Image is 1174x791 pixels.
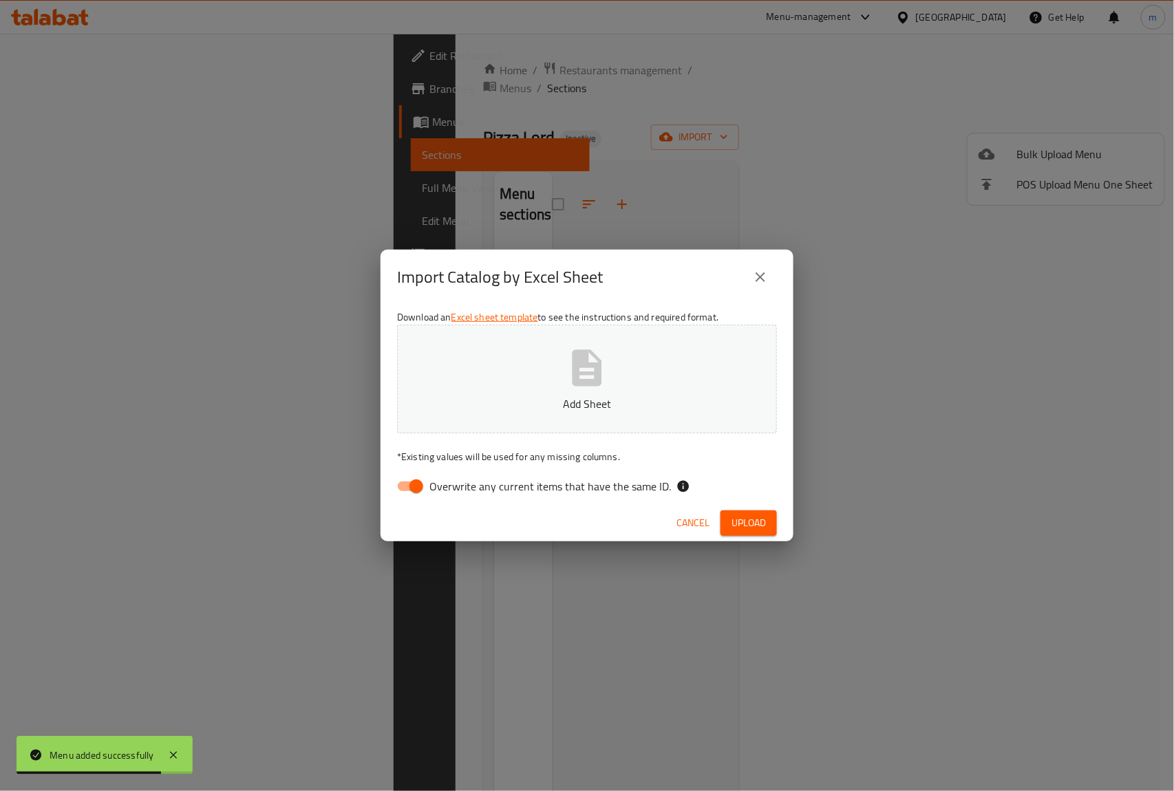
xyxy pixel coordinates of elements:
[397,450,777,464] p: Existing values will be used for any missing columns.
[721,510,777,536] button: Upload
[671,510,715,536] button: Cancel
[451,308,538,326] a: Excel sheet template
[429,478,671,495] span: Overwrite any current items that have the same ID.
[744,261,777,294] button: close
[397,325,777,433] button: Add Sheet
[418,395,756,412] p: Add Sheet
[50,748,154,763] div: Menu added successfully
[676,479,690,493] svg: If the overwrite option isn't selected, then the items that match an existing ID will be ignored ...
[397,266,603,288] h2: Import Catalog by Excel Sheet
[381,305,793,504] div: Download an to see the instructions and required format.
[676,514,709,532] span: Cancel
[732,514,766,532] span: Upload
